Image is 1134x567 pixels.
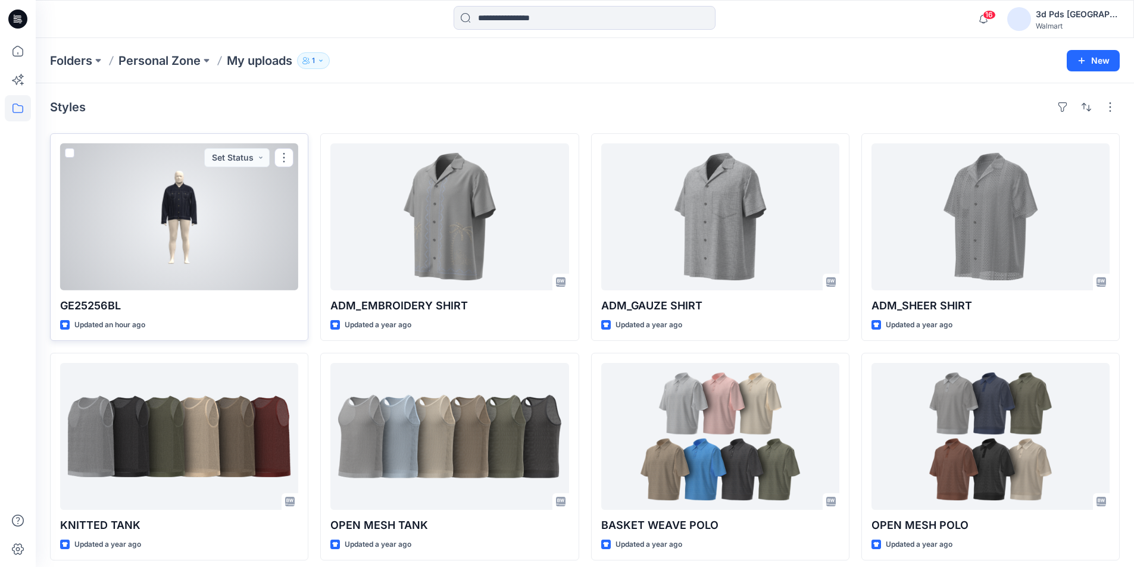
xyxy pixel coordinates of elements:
p: GE25256BL [60,297,298,314]
img: avatar [1007,7,1031,31]
p: Updated a year ago [345,319,411,331]
a: OPEN MESH POLO [871,363,1110,510]
p: Updated a year ago [345,538,411,551]
div: Walmart [1036,21,1119,30]
p: Updated a year ago [74,538,141,551]
a: BASKET WEAVE POLO [601,363,839,510]
p: KNITTED TANK [60,517,298,534]
p: Updated a year ago [886,319,952,331]
p: 1 [312,54,315,67]
p: My uploads [227,52,292,69]
button: 1 [297,52,330,69]
a: ADM_EMBROIDERY SHIRT [330,143,568,290]
a: OPEN MESH TANK [330,363,568,510]
p: Updated a year ago [616,319,682,331]
a: ADM_SHEER SHIRT [871,143,1110,290]
a: KNITTED TANK [60,363,298,510]
p: ADM_GAUZE SHIRT [601,297,839,314]
p: Updated a year ago [886,538,952,551]
p: BASKET WEAVE POLO [601,517,839,534]
p: ADM_SHEER SHIRT [871,297,1110,314]
a: GE25256BL [60,143,298,290]
a: Personal Zone [118,52,201,69]
p: Updated a year ago [616,538,682,551]
div: 3d Pds [GEOGRAPHIC_DATA] [1036,7,1119,21]
p: ADM_EMBROIDERY SHIRT [330,297,568,314]
p: OPEN MESH POLO [871,517,1110,534]
p: OPEN MESH TANK [330,517,568,534]
p: Updated an hour ago [74,319,145,331]
button: New [1067,50,1120,71]
h4: Styles [50,100,86,114]
span: 16 [983,10,996,20]
a: ADM_GAUZE SHIRT [601,143,839,290]
a: Folders [50,52,92,69]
